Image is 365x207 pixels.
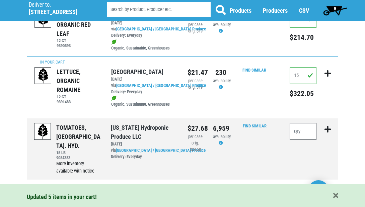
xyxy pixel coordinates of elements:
[111,32,177,39] div: Delivery: Everyday
[290,67,316,84] input: Qty
[213,22,231,27] span: availability
[213,78,231,83] span: availability
[111,26,177,39] div: via
[107,2,211,17] input: Search by Product, Producer etc.
[188,123,203,134] div: $27.68
[213,123,228,134] div: 6,959
[188,22,203,28] div: per case
[57,38,101,43] h6: 12 CT
[230,7,251,14] a: Products
[111,147,177,160] div: via
[213,134,231,139] span: availability
[111,124,168,140] a: [US_STATE] Hydroponic Produce LLC
[213,67,228,78] div: 230
[57,99,101,104] h6: 9391483
[299,7,309,14] a: CSV
[213,22,228,34] div: Availability may be subject to change.
[34,123,51,140] img: placeholder-variety-43d6402dacf2d531de610a020419775a.svg
[320,4,350,17] a: 5
[57,11,101,38] div: LETTUCE, ORGANIC RED LEAF
[111,89,177,95] div: Delivery: Everyday
[29,8,90,16] h5: [STREET_ADDRESS]
[263,7,288,14] a: Producers
[56,150,101,155] h6: 15 LB
[56,161,94,174] span: More inventory available with notice
[242,68,266,73] a: Find Similar
[116,83,206,88] a: [GEOGRAPHIC_DATA] / [GEOGRAPHIC_DATA] Produce
[56,123,101,150] div: TOMATOES, [GEOGRAPHIC_DATA]. HYD.
[188,140,203,153] div: orig. $24.50
[111,95,177,108] div: Organic, Sustainable, Greenhouses
[29,2,90,8] p: Deliver to:
[56,155,101,160] h6: 9054383
[188,134,203,140] div: per case
[290,33,316,42] h5: Total price
[27,192,338,201] div: Updated 5 items in your cart!
[111,76,177,83] div: [DATE]
[111,68,163,75] a: [GEOGRAPHIC_DATA]
[111,141,177,147] div: [DATE]
[111,83,177,95] div: via
[334,6,336,11] span: 5
[111,96,117,101] img: leaf-e5c59151409436ccce96b2ca1b28e03c.png
[111,39,117,45] img: leaf-e5c59151409436ccce96b2ca1b28e03c.png
[243,123,267,128] a: Find Similar
[111,154,177,160] div: Delivery: Everyday
[290,89,316,98] h5: Total price
[213,78,228,91] div: Availability may be subject to change.
[116,26,206,31] a: [GEOGRAPHIC_DATA] / [GEOGRAPHIC_DATA] Produce
[188,84,203,91] div: orig. $19
[188,28,203,34] div: orig. $19
[111,20,177,26] div: [DATE]
[290,123,316,140] input: Qty
[188,67,203,78] div: $21.47
[188,78,203,84] div: per case
[57,67,101,94] div: LETTUCE, ORGANIC ROMAINE
[111,39,177,51] div: Organic, Sustainable, Greenhouses
[57,43,101,48] h6: 9390593
[116,148,206,153] a: [GEOGRAPHIC_DATA] / [GEOGRAPHIC_DATA] Produce
[57,94,101,99] h6: 12 CT
[35,68,52,84] img: placeholder-variety-43d6402dacf2d531de610a020419775a.svg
